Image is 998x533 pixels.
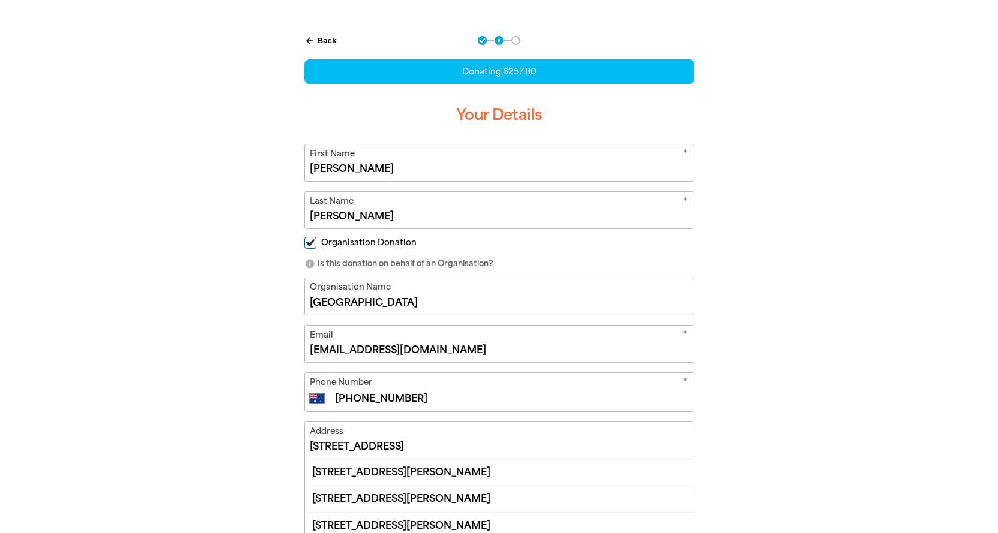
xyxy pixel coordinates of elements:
span: Organisation Donation [321,237,417,248]
button: Back [300,31,342,51]
i: info [304,258,315,269]
div: Donating $257.80 [304,59,694,84]
div: [STREET_ADDRESS][PERSON_NAME] [305,459,694,485]
button: Navigate to step 2 of 3 to enter your details [495,36,503,45]
input: Organisation Donation [304,237,316,249]
h3: Your Details [304,96,694,134]
button: Navigate to step 3 of 3 to enter your payment details [511,36,520,45]
div: [STREET_ADDRESS][PERSON_NAME] [305,486,694,512]
button: Navigate to step 1 of 3 to enter your donation amount [478,36,487,45]
i: arrow_back [304,35,315,46]
i: Required [683,376,688,391]
p: Is this donation on behalf of an Organisation? [304,258,694,270]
